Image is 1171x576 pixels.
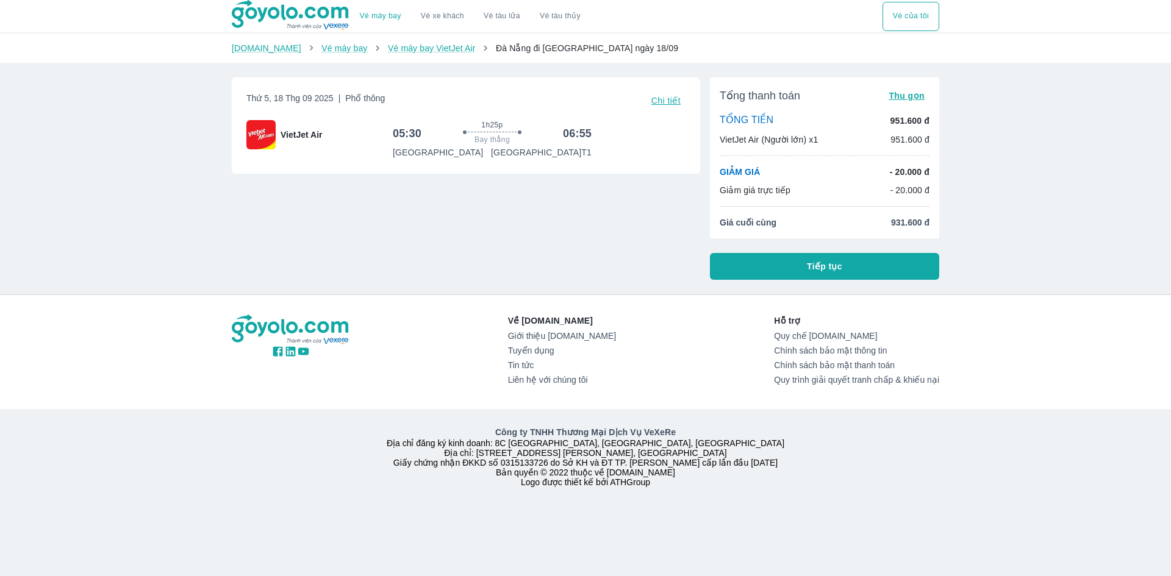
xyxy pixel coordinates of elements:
span: Bay thẳng [474,135,510,144]
span: Thứ 5, 18 Thg 09 2025 [246,92,385,109]
p: TỔNG TIỀN [720,114,773,127]
p: GIẢM GIÁ [720,166,760,178]
p: 951.600 đ [890,115,929,127]
a: Tuyển dụng [508,346,616,355]
span: | [338,93,341,103]
div: choose transportation mode [350,2,590,31]
button: Vé của tôi [883,2,939,31]
button: Vé tàu thủy [530,2,590,31]
p: [GEOGRAPHIC_DATA] T1 [491,146,592,158]
p: [GEOGRAPHIC_DATA] [393,146,483,158]
a: Vé xe khách [421,12,464,21]
p: VietJet Air (Người lớn) x1 [720,133,818,146]
p: 951.600 đ [890,133,929,146]
span: Tổng thanh toán [720,88,800,103]
h6: 05:30 [393,126,421,141]
p: Hỗ trợ [774,315,939,327]
p: - 20.000 đ [890,166,929,178]
h6: 06:55 [563,126,592,141]
a: Chính sách bảo mật thanh toán [774,360,939,370]
span: Chi tiết [651,96,681,105]
span: Phổ thông [345,93,385,103]
p: - 20.000 đ [890,184,929,196]
button: Thu gọn [884,87,929,104]
span: Thu gọn [889,91,925,101]
span: VietJet Air [281,129,322,141]
span: 1h25p [481,120,503,130]
nav: breadcrumb [232,42,939,54]
button: Tiếp tục [710,253,939,280]
a: Giới thiệu [DOMAIN_NAME] [508,331,616,341]
a: Vé tàu lửa [474,2,530,31]
span: Đà Nẵng đi [GEOGRAPHIC_DATA] ngày 18/09 [496,43,678,53]
a: Vé máy bay [321,43,367,53]
div: Địa chỉ đăng ký kinh doanh: 8C [GEOGRAPHIC_DATA], [GEOGRAPHIC_DATA], [GEOGRAPHIC_DATA] Địa chỉ: [... [224,426,947,487]
a: Chính sách bảo mật thông tin [774,346,939,355]
a: Quy trình giải quyết tranh chấp & khiếu nại [774,375,939,385]
span: 931.600 đ [891,216,929,229]
img: logo [232,315,350,345]
button: Chi tiết [646,92,686,109]
a: [DOMAIN_NAME] [232,43,301,53]
a: Vé máy bay [360,12,401,21]
a: Liên hệ với chúng tôi [508,375,616,385]
a: Vé máy bay VietJet Air [388,43,475,53]
p: Về [DOMAIN_NAME] [508,315,616,327]
p: Giảm giá trực tiếp [720,184,790,196]
span: Giá cuối cùng [720,216,776,229]
p: Công ty TNHH Thương Mại Dịch Vụ VeXeRe [234,426,937,438]
span: Tiếp tục [807,260,842,272]
div: choose transportation mode [883,2,939,31]
a: Quy chế [DOMAIN_NAME] [774,331,939,341]
a: Tin tức [508,360,616,370]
